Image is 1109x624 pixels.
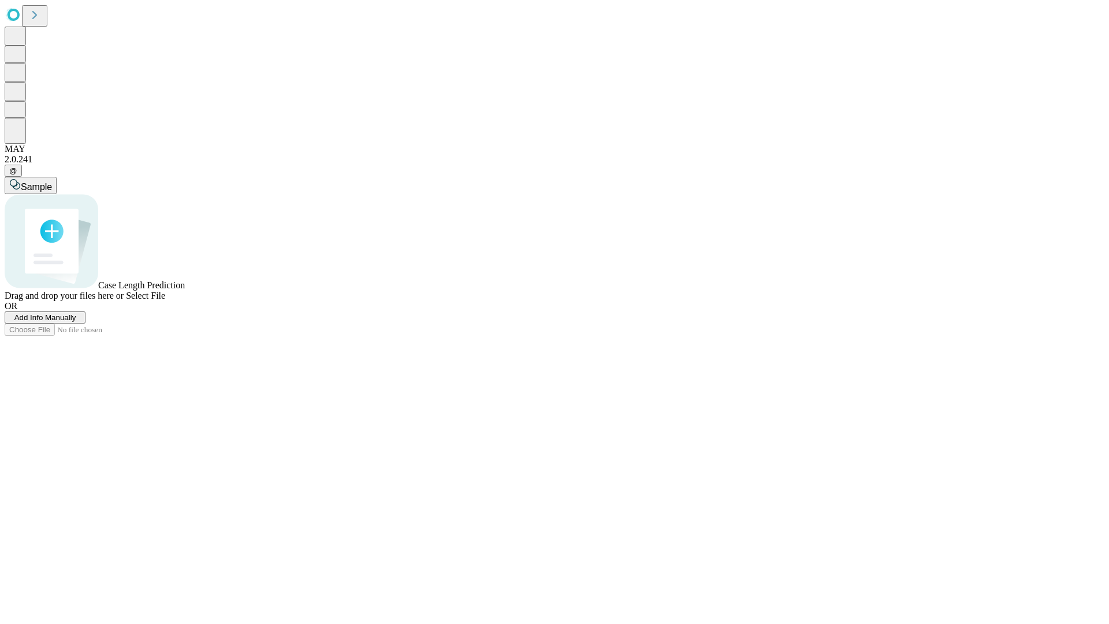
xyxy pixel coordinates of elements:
span: Drag and drop your files here or [5,291,124,300]
span: Sample [21,182,52,192]
button: Add Info Manually [5,311,85,324]
button: @ [5,165,22,177]
span: Case Length Prediction [98,280,185,290]
span: Add Info Manually [14,313,76,322]
span: @ [9,166,17,175]
span: Select File [126,291,165,300]
button: Sample [5,177,57,194]
span: OR [5,301,17,311]
div: 2.0.241 [5,154,1104,165]
div: MAY [5,144,1104,154]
